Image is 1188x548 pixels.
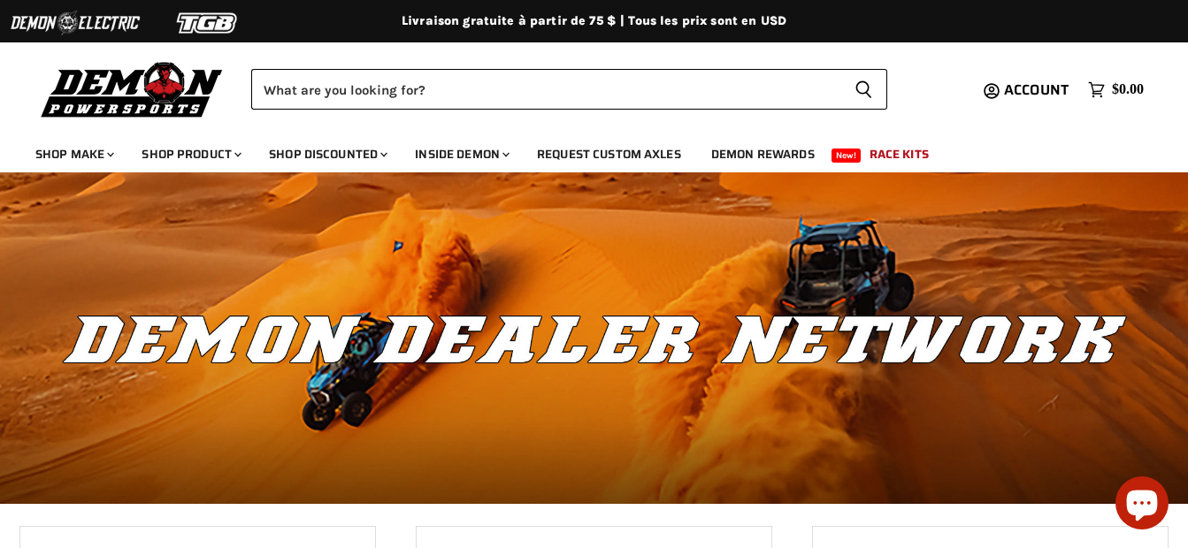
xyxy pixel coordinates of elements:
font: Livraison gratuite à partir de 75 $ | Tous les prix sont en USD [402,13,786,28]
a: Shop Product [128,136,252,172]
img: Logo TGB 2 [142,6,274,40]
form: Product [251,69,887,110]
img: Demon Powersports [35,57,229,120]
a: Request Custom Axles [524,136,694,172]
ul: Main menu [22,129,1139,172]
a: Demon Rewards [698,136,828,172]
span: New! [832,148,862,163]
a: Shop Discounted [256,136,398,172]
span: Account [1004,79,1069,101]
a: Race Kits [856,136,942,172]
input: Search [251,69,840,110]
inbox-online-store-chat: Shopify online store chat [1110,476,1174,534]
a: $0.00 [1079,77,1153,103]
font: Inside Demon [415,145,500,164]
a: Account [996,82,1079,98]
a: Inside Demon [402,136,520,172]
font: Shop Make [35,145,104,164]
span: $0.00 [1112,81,1144,98]
img: Logo électrique Demon 2 [9,6,142,40]
button: Search [840,69,887,110]
font: Shop Discounted [269,145,378,164]
a: Shop Make [22,136,125,172]
font: Shop Product [142,145,232,164]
